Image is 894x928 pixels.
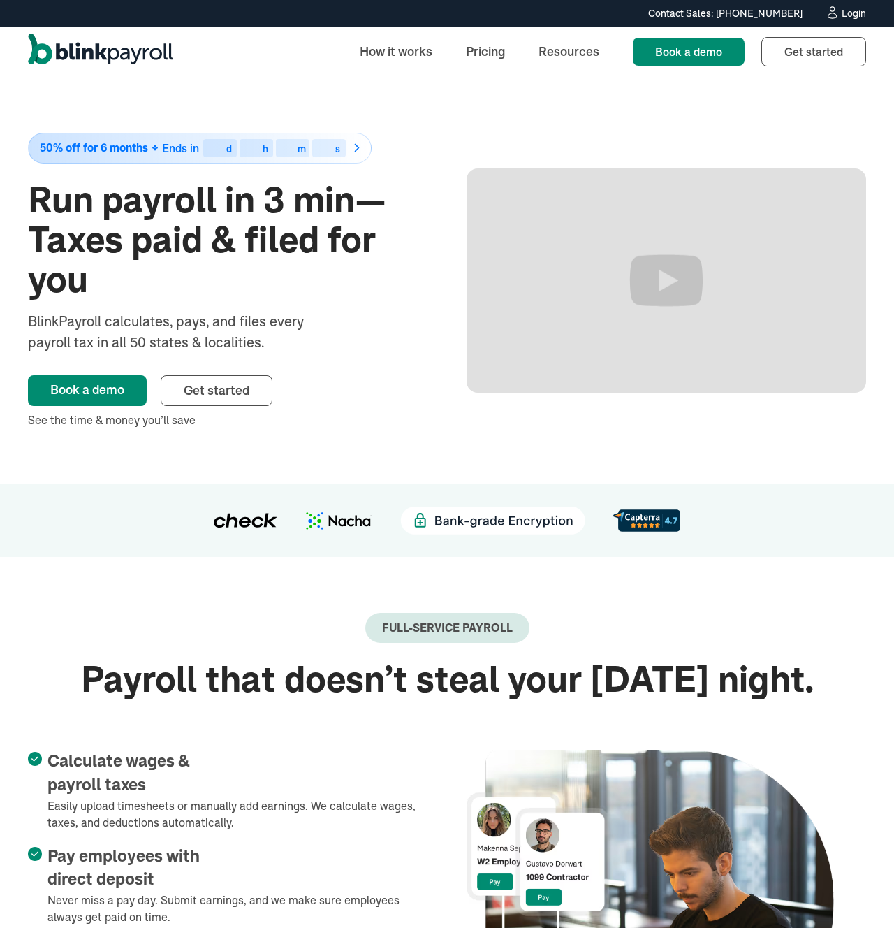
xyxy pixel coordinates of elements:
iframe: Run Payroll in 3 min with BlinkPayroll [467,168,866,393]
a: Get started [161,375,272,406]
div: h [263,144,268,154]
li: Never miss a pay day. Submit earnings, and we make sure employees always get paid on time. [28,845,427,925]
h1: Run payroll in 3 min—Taxes paid & filed for you [28,180,427,300]
a: Pricing [455,36,516,66]
span: Pay employees with direct deposit [47,847,200,889]
div: m [298,144,306,154]
span: Ends in [162,141,199,155]
a: Get started [761,37,866,66]
a: 50% off for 6 monthsEnds indhms [28,133,427,164]
div: Full-Service payroll [382,621,513,635]
li: Easily upload timesheets or manually add earnings. We calculate wages, taxes, and deductions auto... [28,750,427,830]
div: d [226,144,232,154]
a: How it works [349,36,444,66]
div: See the time & money you’ll save [28,412,427,428]
div: BlinkPayroll calculates, pays, and files every payroll tax in all 50 states & localities. [28,311,341,353]
a: home [28,34,173,70]
a: Resources [527,36,610,66]
h2: Payroll that doesn’t steal your [DATE] night. [28,660,866,699]
span: Calculate wages & payroll taxes [47,752,190,794]
a: Login [825,6,866,21]
a: Book a demo [633,38,745,66]
span: Get started [784,45,843,59]
span: Book a demo [655,45,722,59]
div: s [335,144,340,154]
div: Contact Sales: [PHONE_NUMBER] [648,6,803,21]
span: 50% off for 6 months [40,142,148,154]
img: d56c0860-961d-46a8-819e-eda1494028f8.svg [613,509,680,531]
div: Login [842,8,866,18]
span: Get started [184,382,249,398]
a: Book a demo [28,375,147,406]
